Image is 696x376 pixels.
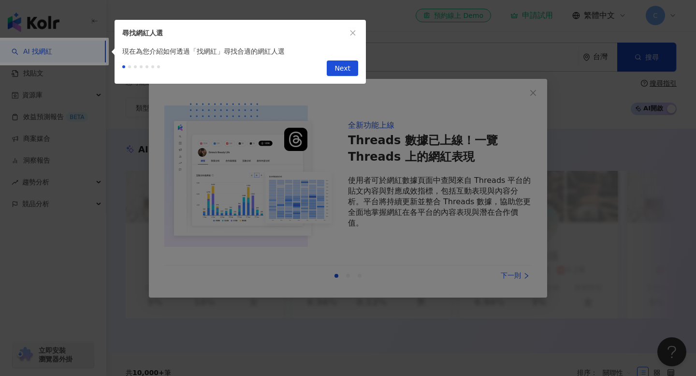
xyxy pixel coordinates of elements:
[349,30,356,36] span: close
[327,60,358,76] button: Next
[115,46,366,57] div: 現在為您介紹如何透過「找網紅」尋找合適的網紅人選
[122,28,348,38] div: 尋找網紅人選
[334,61,350,76] span: Next
[348,28,358,38] button: close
